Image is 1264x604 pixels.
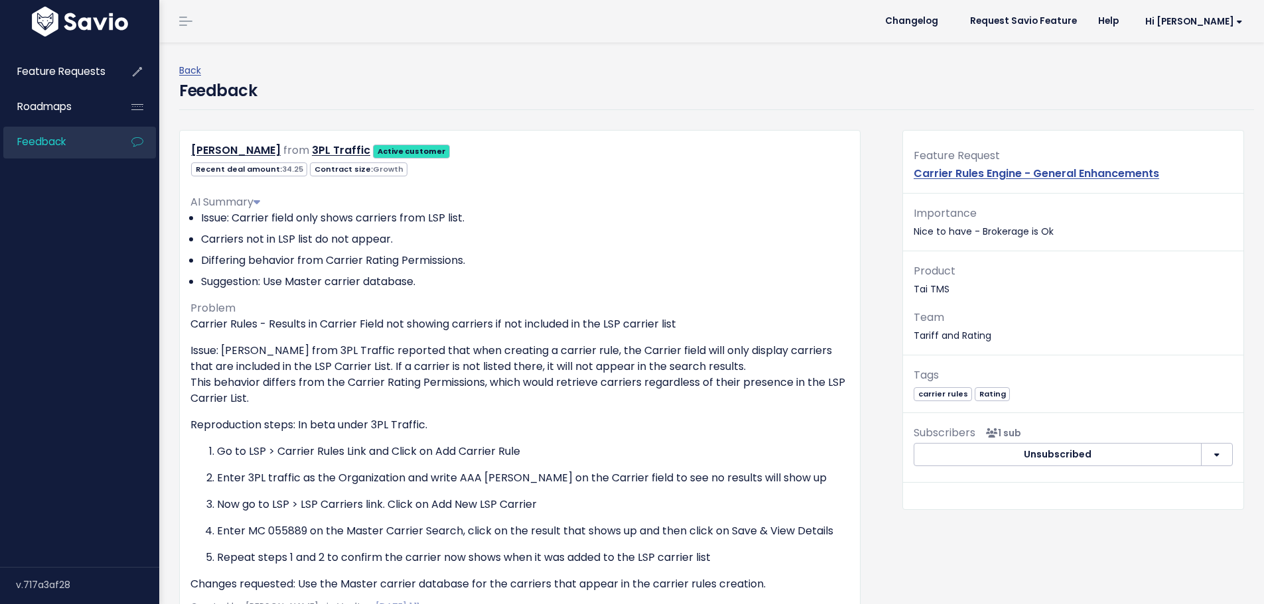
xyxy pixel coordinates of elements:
[310,162,407,176] span: Contract size:
[217,444,849,459] p: Go to LSP > Carrier Rules Link and Click on Add Carrier Rule
[190,194,260,210] span: AI Summary
[914,310,944,325] span: Team
[312,143,370,158] a: 3PL Traffic
[914,367,939,383] span: Tags
[217,470,849,486] p: Enter 3PL traffic as the Organization and write AAA [PERSON_NAME] on the Carrier field to see no ...
[217,550,849,566] p: Repeat steps 1 and 2 to confirm the carrier now shows when it was added to the LSP carrier list
[1129,11,1253,32] a: Hi [PERSON_NAME]
[17,64,105,78] span: Feature Requests
[1088,11,1129,31] a: Help
[378,146,446,156] strong: Active customer
[914,204,1233,240] p: Nice to have - Brokerage is Ok
[373,164,403,174] span: Growth
[217,523,849,539] p: Enter MC 055889 on the Master Carrier Search, click on the result that shows up and then click on...
[17,99,72,113] span: Roadmaps
[16,568,159,602] div: v.717a3af28
[914,148,1000,163] span: Feature Request
[283,143,309,158] span: from
[914,166,1159,181] a: Carrier Rules Engine - General Enhancements
[914,206,977,221] span: Importance
[190,576,849,592] p: Changes requested: Use the Master carrier database for the carriers that appear in the carrier ru...
[201,253,849,269] li: Differing behavior from Carrier Rating Permissions.
[914,425,975,440] span: Subscribers
[29,7,131,36] img: logo-white.9d6f32f41409.svg
[914,262,1233,298] p: Tai TMS
[914,308,1233,344] p: Tariff and Rating
[282,164,303,174] span: 34.25
[959,11,1088,31] a: Request Savio Feature
[981,426,1021,440] span: <p><strong>Subscribers</strong><br><br> - Sebastian Varela<br> </p>
[1145,17,1243,27] span: Hi [PERSON_NAME]
[914,387,972,400] a: carrier rules
[3,91,110,122] a: Roadmaps
[914,387,972,401] span: carrier rules
[914,443,1202,467] button: Unsubscribed
[3,127,110,157] a: Feedback
[217,497,849,513] p: Now go to LSP > LSP Carriers link. Click on Add New LSP Carrier
[975,387,1010,401] span: Rating
[201,231,849,247] li: Carriers not in LSP list do not appear.
[190,417,849,433] p: Reproduction steps: In beta under 3PL Traffic.
[3,56,110,87] a: Feature Requests
[179,79,257,103] h4: Feedback
[17,135,66,149] span: Feedback
[885,17,938,26] span: Changelog
[179,64,201,77] a: Back
[190,300,236,316] span: Problem
[191,162,307,176] span: Recent deal amount:
[201,274,849,290] li: Suggestion: Use Master carrier database.
[201,210,849,226] li: Issue: Carrier field only shows carriers from LSP list.
[914,263,955,278] span: Product
[190,316,849,332] p: Carrier Rules - Results in Carrier Field not showing carriers if not included in the LSP carrier ...
[975,387,1010,400] a: Rating
[190,343,849,406] p: Issue: [PERSON_NAME] from 3PL Traffic reported that when creating a carrier rule, the Carrier fie...
[191,143,281,158] a: [PERSON_NAME]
